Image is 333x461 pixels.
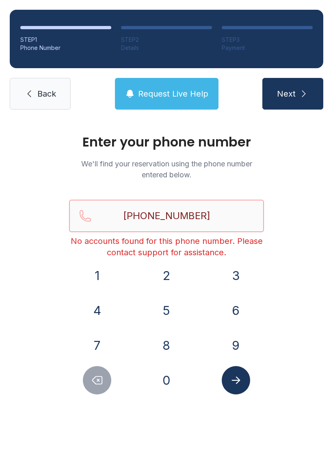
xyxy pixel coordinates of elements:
span: Back [37,88,56,99]
div: Details [121,44,212,52]
button: 4 [83,296,111,325]
button: Submit lookup form [222,366,250,394]
span: Request Live Help [138,88,208,99]
div: STEP 3 [222,36,313,44]
button: 1 [83,261,111,290]
div: Payment [222,44,313,52]
button: 0 [152,366,181,394]
div: STEP 1 [20,36,111,44]
div: STEP 2 [121,36,212,44]
input: Reservation phone number [69,200,264,232]
button: 6 [222,296,250,325]
button: 7 [83,331,111,360]
button: 3 [222,261,250,290]
div: Phone Number [20,44,111,52]
span: Next [277,88,296,99]
p: We'll find your reservation using the phone number entered below. [69,158,264,180]
button: 9 [222,331,250,360]
button: 8 [152,331,181,360]
h1: Enter your phone number [69,136,264,149]
button: 2 [152,261,181,290]
div: No accounts found for this phone number. Please contact support for assistance. [69,235,264,258]
button: 5 [152,296,181,325]
button: Delete number [83,366,111,394]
